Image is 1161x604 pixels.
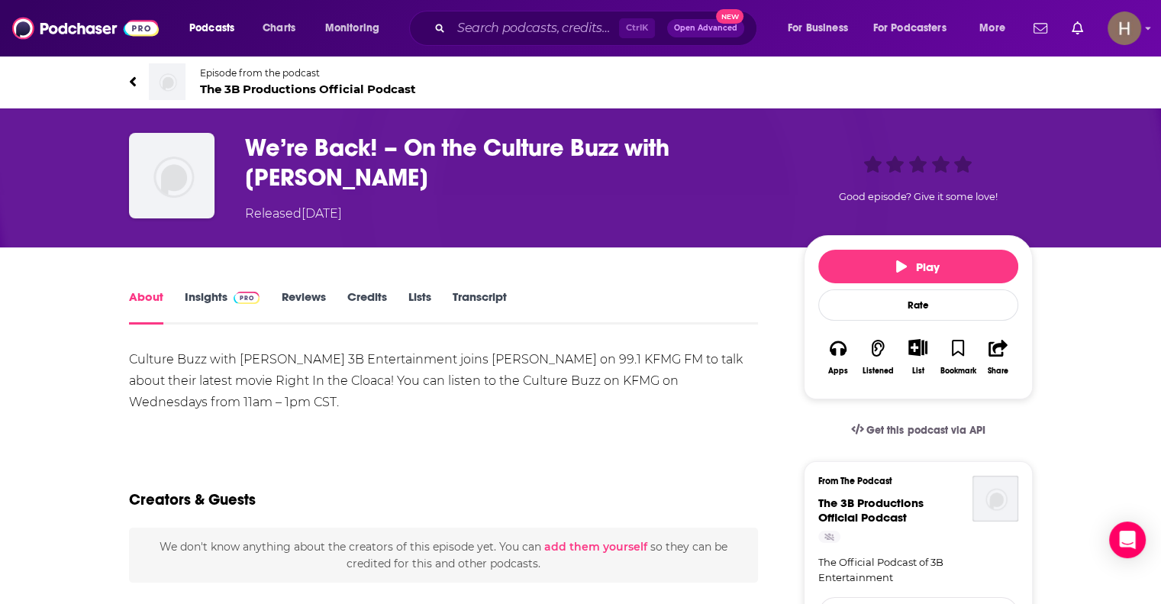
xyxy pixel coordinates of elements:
[1108,11,1141,45] button: Show profile menu
[788,18,848,39] span: For Business
[839,191,998,202] span: Good episode? Give it some love!
[149,63,185,100] img: The 3B Productions Official Podcast
[185,289,260,325] a: InsightsPodchaser Pro
[451,16,619,40] input: Search podcasts, credits, & more...
[129,63,1033,100] a: The 3B Productions Official PodcastEpisode from the podcastThe 3B Productions Official Podcast
[160,540,727,570] span: We don't know anything about the creators of this episode yet . You can so they can be credited f...
[129,490,256,509] h2: Creators & Guests
[1108,11,1141,45] span: Logged in as hpoole
[912,366,924,376] div: List
[1109,522,1146,558] div: Open Intercom Messenger
[129,289,163,325] a: About
[667,19,744,37] button: Open AdvancedNew
[978,329,1017,385] button: Share
[253,16,305,40] a: Charts
[347,289,386,325] a: Credits
[863,367,894,376] div: Listened
[818,289,1018,321] div: Rate
[245,133,779,192] h1: We’re Back! – On the Culture Buzz with John Busbee
[818,250,1018,283] button: Play
[828,367,848,376] div: Apps
[716,9,743,24] span: New
[873,18,947,39] span: For Podcasters
[1066,15,1089,41] a: Show notifications dropdown
[281,289,325,325] a: Reviews
[969,16,1024,40] button: open menu
[777,16,867,40] button: open menu
[619,18,655,38] span: Ctrl K
[1108,11,1141,45] img: User Profile
[988,367,1008,376] div: Share
[866,424,985,437] span: Get this podcast via API
[179,16,254,40] button: open menu
[818,476,1006,486] h3: From The Podcast
[839,412,998,449] a: Get this podcast via API
[200,82,416,96] span: The 3B Productions Official Podcast
[129,133,214,218] img: We’re Back! – On the Culture Buzz with John Busbee
[424,11,772,46] div: Search podcasts, credits, & more...
[940,367,976,376] div: Bookmark
[245,205,342,223] div: Released [DATE]
[325,18,379,39] span: Monitoring
[818,496,924,525] a: The 3B Productions Official Podcast
[972,476,1018,522] img: The 3B Productions Official Podcast
[863,16,969,40] button: open menu
[129,349,759,413] div: Culture Buzz with [PERSON_NAME] 3B Entertainment joins [PERSON_NAME] on 99.1 KFMG FM to talk abou...
[234,292,260,304] img: Podchaser Pro
[408,289,431,325] a: Lists
[12,14,159,43] img: Podchaser - Follow, Share and Rate Podcasts
[452,289,506,325] a: Transcript
[902,339,934,356] button: Show More Button
[896,260,940,274] span: Play
[263,18,295,39] span: Charts
[544,541,647,553] button: add them yourself
[818,555,1018,585] a: The Official Podcast of 3B Entertainment
[1027,15,1053,41] a: Show notifications dropdown
[818,329,858,385] button: Apps
[858,329,898,385] button: Listened
[898,329,937,385] div: Show More ButtonList
[189,18,234,39] span: Podcasts
[674,24,737,32] span: Open Advanced
[938,329,978,385] button: Bookmark
[979,18,1005,39] span: More
[200,67,416,79] span: Episode from the podcast
[314,16,399,40] button: open menu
